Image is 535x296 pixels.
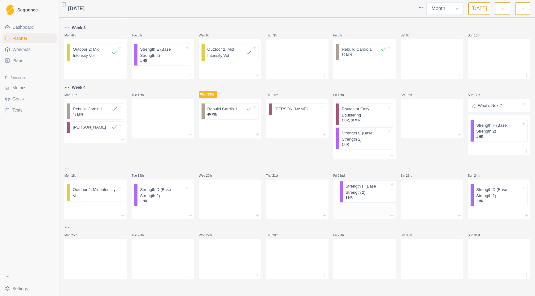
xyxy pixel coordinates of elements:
a: Metrics [2,83,57,93]
p: Mon 18th [64,173,83,178]
p: Sun 10th [468,33,486,38]
span: Sequence [17,8,38,12]
a: Workouts [2,44,57,54]
p: Sat 16th [401,93,419,97]
span: Workouts [12,46,31,53]
p: Sat 23rd [401,173,419,178]
p: Mon 25th [64,233,83,238]
div: Performance [2,73,57,83]
a: Plans [2,56,57,66]
p: Fri 22nd [333,173,352,178]
span: Tests [12,107,23,113]
p: Fri 15th [333,93,352,97]
span: Dashboard [12,24,34,30]
p: Sun 24th [468,173,486,178]
span: Planner [12,35,27,41]
p: Tue 12th [132,93,150,97]
a: Dashboard [2,22,57,32]
p: Tue 19th [132,173,150,178]
a: Tests [2,105,57,115]
span: Goals [12,96,24,102]
span: Metrics [12,85,26,91]
p: Mon 4th [64,33,83,38]
p: Week 4 [72,84,86,91]
button: [DATE] [468,2,490,15]
p: Week 3 [72,25,86,31]
p: Tue 26th [132,233,150,238]
span: [DATE] [68,5,85,12]
p: Wed 13th [199,91,217,98]
p: Fri 8th [333,33,352,38]
p: Thu 7th [266,33,285,38]
p: Tue 5th [132,33,150,38]
img: Logo [6,5,14,15]
p: Wed 27th [199,233,217,238]
p: Mon 11th [64,93,83,97]
p: Sun 17th [468,93,486,97]
span: Plans [12,57,23,64]
p: Fri 29th [333,233,352,238]
p: Wed 6th [199,33,217,38]
a: Planner [2,33,57,43]
p: Sat 9th [401,33,419,38]
p: Thu 14th [266,93,285,97]
p: Sat 30th [401,233,419,238]
button: Settings [2,284,57,294]
a: Goals [2,94,57,104]
a: LogoSequence [2,2,57,17]
p: Thu 21st [266,173,285,178]
p: Sun 31st [468,233,486,238]
p: Wed 20th [199,173,217,178]
p: Thu 28th [266,233,285,238]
